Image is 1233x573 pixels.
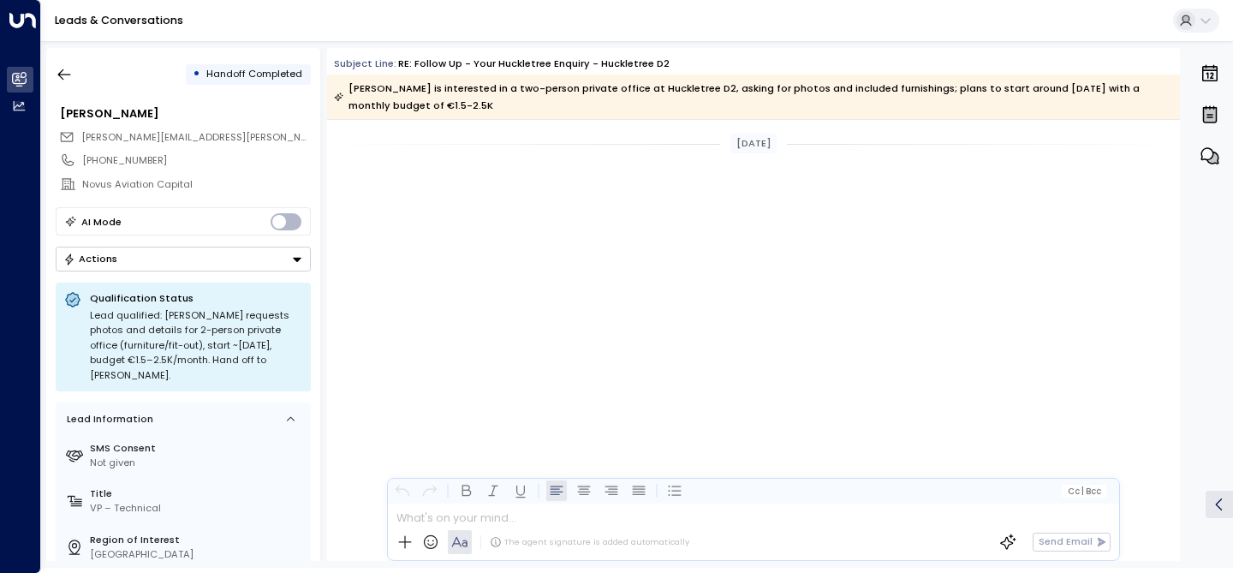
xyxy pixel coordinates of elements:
div: Button group with a nested menu [56,247,311,272]
button: Cc|Bcc [1062,485,1106,498]
div: Lead Information [62,412,153,427]
div: [GEOGRAPHIC_DATA] [90,547,305,562]
span: [PERSON_NAME][EMAIL_ADDRESS][PERSON_NAME][DOMAIN_NAME] [81,130,406,144]
div: [PERSON_NAME] is interested in a two-person private office at Huckletree D2, asking for photos an... [334,80,1171,114]
label: Title [90,486,305,501]
a: Leads & Conversations [55,13,183,27]
span: Handoff Completed [206,67,302,81]
label: Region of Interest [90,533,305,547]
button: Undo [392,480,413,501]
div: AI Mode [81,213,122,230]
p: Qualification Status [90,291,302,305]
div: VP – Technical [90,501,305,516]
span: aaron.henry@novus.aero [81,130,311,145]
button: Redo [420,480,440,501]
div: [PERSON_NAME] [60,105,310,122]
button: Actions [56,247,311,272]
span: Cc Bcc [1068,486,1101,496]
div: Novus Aviation Capital [82,177,310,192]
div: Not given [90,456,305,470]
div: Actions [63,253,117,265]
div: [PHONE_NUMBER] [82,153,310,168]
span: Subject Line: [334,57,396,70]
label: SMS Consent [90,441,305,456]
div: • [193,62,200,87]
div: The agent signature is added automatically [490,536,689,548]
div: [DATE] [730,134,777,153]
span: | [1081,486,1084,496]
div: Lead qualified: [PERSON_NAME] requests photos and details for 2-person private office (furniture/... [90,308,302,384]
div: RE: Follow up - Your Huckletree Enquiry - Huckletree D2 [398,57,670,71]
